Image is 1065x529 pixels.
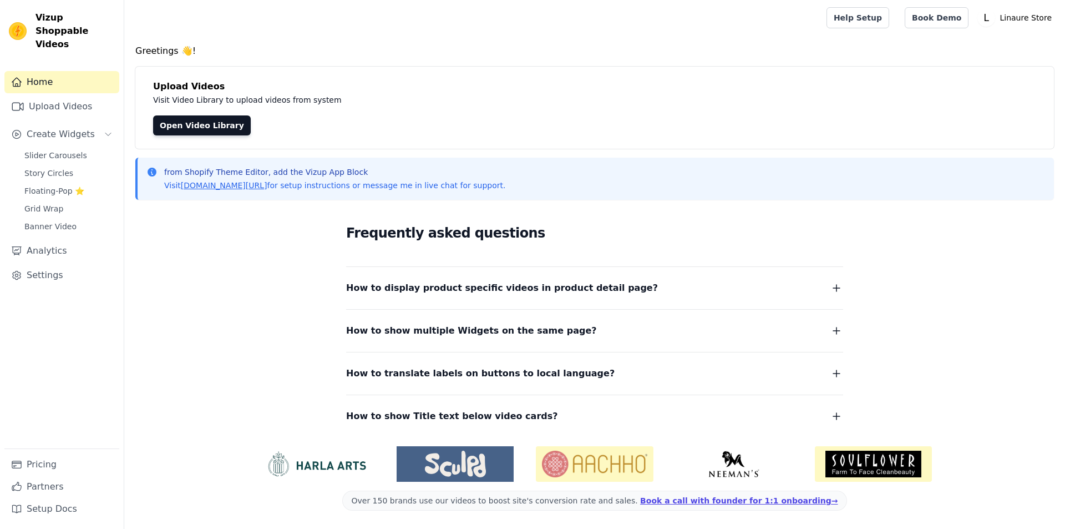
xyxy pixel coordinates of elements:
[4,71,119,93] a: Home
[164,180,505,191] p: Visit for setup instructions or message me in live chat for support.
[18,165,119,181] a: Story Circles
[135,44,1054,58] h4: Greetings 👋!
[397,451,514,477] img: Sculpd US
[984,12,990,23] text: L
[18,148,119,163] a: Slider Carousels
[346,280,843,296] button: How to display product specific videos in product detail page?
[4,95,119,118] a: Upload Videos
[346,409,843,424] button: How to show Title text below video cards?
[24,168,73,179] span: Story Circles
[4,240,119,262] a: Analytics
[4,123,119,145] button: Create Widgets
[346,366,843,381] button: How to translate labels on buttons to local language?
[536,446,653,482] img: Aachho
[995,8,1056,28] p: Linaure Store
[164,167,505,178] p: from Shopify Theme Editor, add the Vizup App Block
[27,128,95,141] span: Create Widgets
[676,451,793,477] img: Neeman's
[346,222,843,244] h2: Frequently asked questions
[815,446,932,482] img: Soulflower
[24,150,87,161] span: Slider Carousels
[4,498,119,520] a: Setup Docs
[346,280,658,296] span: How to display product specific videos in product detail page?
[4,454,119,476] a: Pricing
[640,496,838,505] a: Book a call with founder for 1:1 onboarding
[4,264,119,286] a: Settings
[346,323,597,339] span: How to show multiple Widgets on the same page?
[346,409,558,424] span: How to show Title text below video cards?
[153,93,650,107] p: Visit Video Library to upload videos from system
[4,476,119,498] a: Partners
[346,366,615,381] span: How to translate labels on buttons to local language?
[257,451,374,477] img: HarlaArts
[24,203,63,214] span: Grid Wrap
[9,22,27,40] img: Vizup
[18,183,119,199] a: Floating-Pop ⭐
[153,115,251,135] a: Open Video Library
[24,185,84,197] span: Floating-Pop ⭐
[18,201,119,216] a: Grid Wrap
[346,323,843,339] button: How to show multiple Widgets on the same page?
[181,181,267,190] a: [DOMAIN_NAME][URL]
[18,219,119,234] a: Banner Video
[24,221,77,232] span: Banner Video
[35,11,115,51] span: Vizup Shoppable Videos
[153,80,1036,93] h4: Upload Videos
[977,8,1056,28] button: L Linaure Store
[905,7,968,28] a: Book Demo
[826,7,889,28] a: Help Setup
